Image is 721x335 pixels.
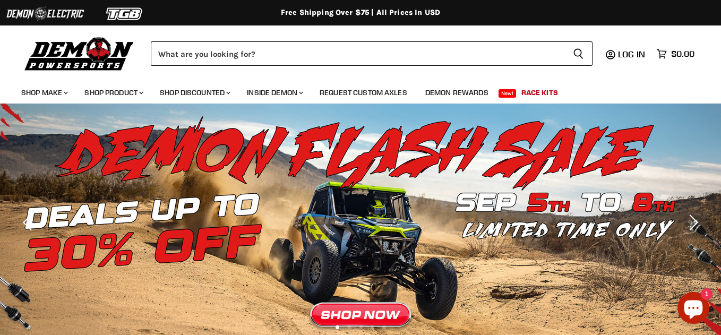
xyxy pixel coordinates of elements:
a: Log in [613,49,651,59]
a: Demon Rewards [417,82,496,104]
a: Inside Demon [239,82,310,104]
input: Search [151,41,564,66]
li: Page dot 5 [382,325,386,329]
img: Demon Electric Logo 2 [5,4,85,24]
span: New! [499,89,517,98]
ul: Main menu [13,78,692,104]
a: $0.00 [651,46,700,62]
a: Request Custom Axles [312,82,415,104]
span: $0.00 [671,49,694,59]
button: Previous [19,212,40,233]
li: Page dot 4 [371,325,374,329]
button: Search [564,41,593,66]
li: Page dot 3 [359,325,363,329]
li: Page dot 1 [336,325,339,329]
button: Next [681,212,702,233]
img: Demon Powersports [21,35,138,72]
a: Shop Make [13,82,74,104]
a: Shop Product [76,82,150,104]
li: Page dot 2 [347,325,351,329]
a: Race Kits [513,82,566,104]
a: Shop Discounted [152,82,237,104]
img: TGB Logo 2 [85,4,165,24]
form: Product [151,41,593,66]
inbox-online-store-chat: Shopify online store chat [674,292,713,327]
span: Log in [618,49,645,59]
